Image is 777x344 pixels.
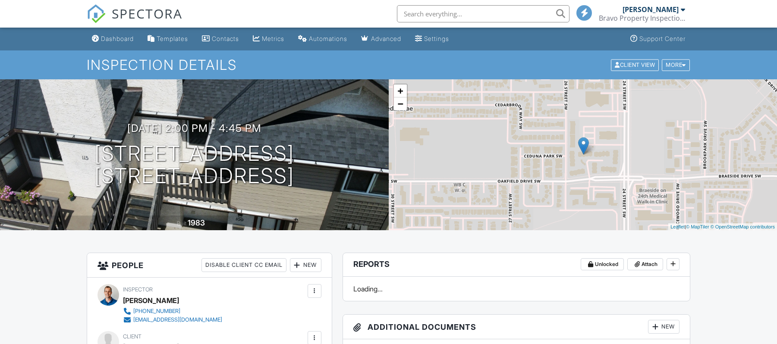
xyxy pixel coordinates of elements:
[88,31,137,47] a: Dashboard
[123,307,222,316] a: [PHONE_NUMBER]
[87,57,691,72] h1: Inspection Details
[127,122,261,134] h3: [DATE] 2:00 pm - 4:45 pm
[133,308,180,315] div: [PHONE_NUMBER]
[94,142,294,188] h1: [STREET_ADDRESS] [STREET_ADDRESS]
[177,220,186,227] span: Built
[87,12,182,30] a: SPECTORA
[249,31,288,47] a: Metrics
[670,224,685,229] a: Leaflet
[711,224,775,229] a: © OpenStreetMap contributors
[424,35,449,42] div: Settings
[623,5,679,14] div: [PERSON_NAME]
[295,31,351,47] a: Automations (Basic)
[412,31,453,47] a: Settings
[343,315,690,339] h3: Additional Documents
[157,35,188,42] div: Templates
[309,35,347,42] div: Automations
[201,258,286,272] div: Disable Client CC Email
[188,218,205,227] div: 1983
[358,31,405,47] a: Advanced
[123,316,222,324] a: [EMAIL_ADDRESS][DOMAIN_NAME]
[123,294,179,307] div: [PERSON_NAME]
[290,258,321,272] div: New
[648,320,679,334] div: New
[686,224,709,229] a: © MapTiler
[144,31,192,47] a: Templates
[662,59,690,71] div: More
[212,35,239,42] div: Contacts
[87,4,106,23] img: The Best Home Inspection Software - Spectora
[397,5,569,22] input: Search everything...
[611,59,659,71] div: Client View
[262,35,284,42] div: Metrics
[123,333,142,340] span: Client
[627,31,689,47] a: Support Center
[101,35,134,42] div: Dashboard
[123,286,153,293] span: Inspector
[133,316,222,323] div: [EMAIL_ADDRESS][DOMAIN_NAME]
[371,35,401,42] div: Advanced
[610,61,661,68] a: Client View
[668,223,777,231] div: |
[394,84,407,97] a: Zoom in
[87,253,332,278] h3: People
[639,35,686,42] div: Support Center
[394,97,407,110] a: Zoom out
[599,14,685,22] div: Bravo Property Inspections
[112,4,182,22] span: SPECTORA
[198,31,242,47] a: Contacts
